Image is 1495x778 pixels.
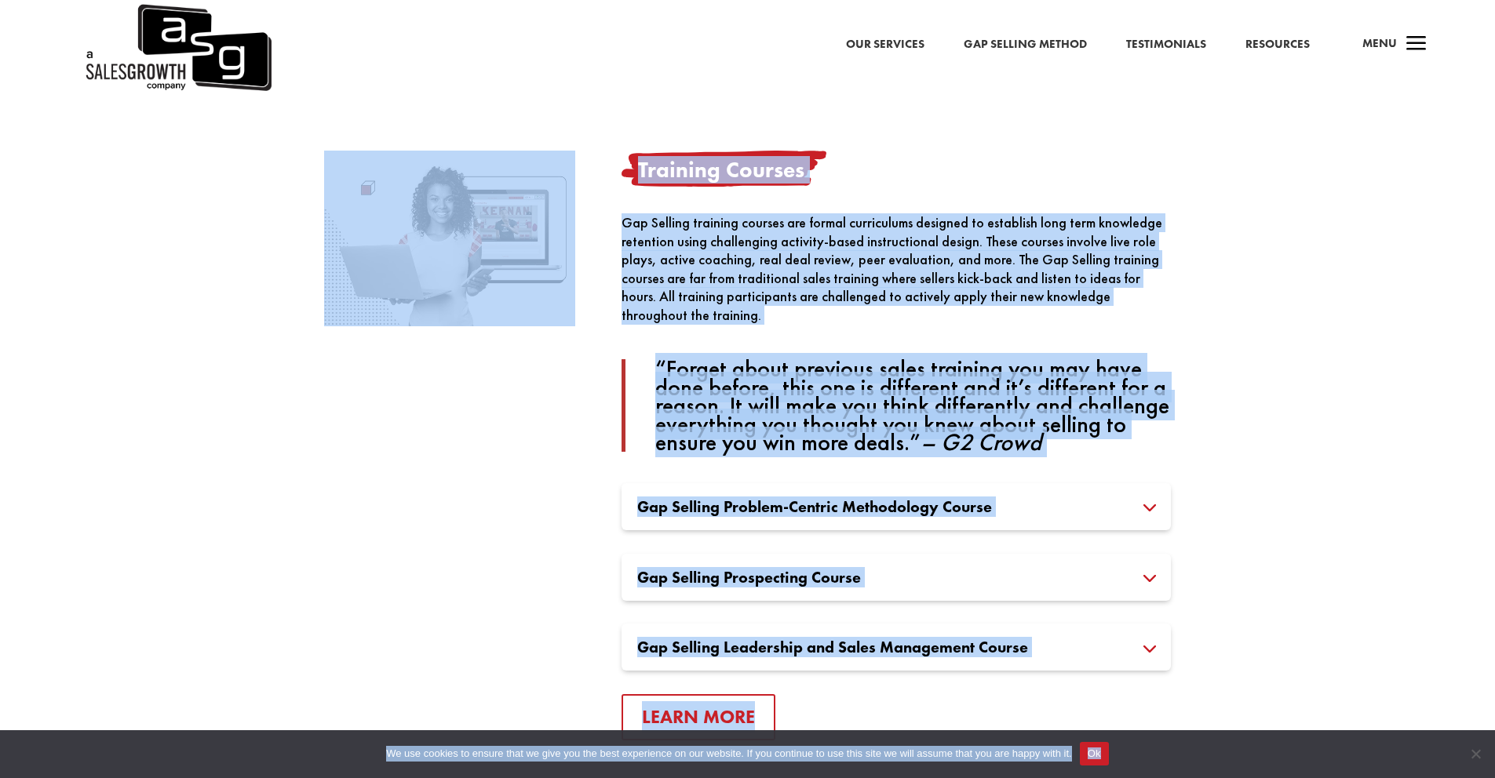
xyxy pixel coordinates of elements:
a: Resources [1245,35,1310,55]
img: Sales Growth Training Courses [324,151,575,326]
h3: Gap Selling Leadership and Sales Management Course [637,639,1155,655]
div: Gap Selling training courses are formal curriculums designed to establish long term knowledge ret... [622,213,1171,452]
p: “Forget about previous sales training you may have done before, this one is different and it’s di... [655,359,1171,452]
span: Menu [1362,35,1397,51]
h3: Training Courses [622,151,1171,190]
span: We use cookies to ensure that we give you the best experience on our website. If you continue to ... [386,746,1071,762]
button: Ok [1080,742,1109,765]
span: No [1468,746,1483,762]
a: Learn More [622,694,775,740]
a: Testimonials [1126,35,1206,55]
h3: Gap Selling Prospecting Course [637,569,1155,585]
h3: Gap Selling Problem-Centric Methodology Course [637,499,1155,514]
span: a [1401,29,1432,60]
a: Our Services [846,35,924,55]
a: Gap Selling Method [964,35,1087,55]
cite: – G2 Crowd [921,427,1041,457]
